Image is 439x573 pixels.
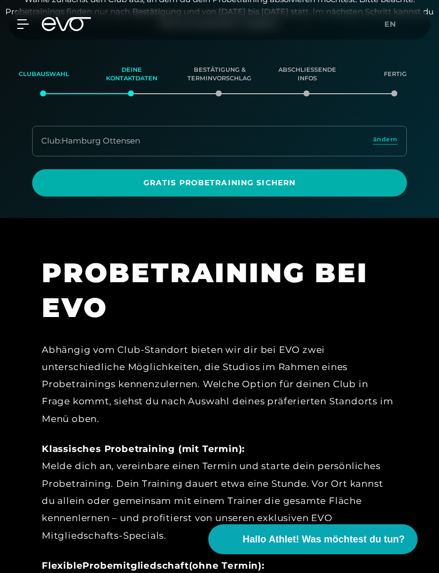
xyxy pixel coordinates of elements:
strong: Klassisches Probetraining (mit Termin): [42,443,245,454]
span: Gratis Probetraining sichern [45,177,394,189]
div: Clubauswahl [13,60,74,89]
strong: Flexible [42,560,82,571]
span: en [384,19,396,29]
a: ändern [373,135,398,147]
span: Hallo Athlet! Was möchtest du tun? [243,532,405,547]
strong: Probemitgliedschaft [82,560,188,571]
div: Abhängig vom Club-Standort bieten wir dir bei EVO zwei unterschiedliche Möglichkeiten, die Studio... [42,341,397,427]
div: Deine Kontaktdaten [101,60,162,89]
div: Fertig [365,60,426,89]
div: Abschließende Infos [277,60,338,89]
a: Gratis Probetraining sichern [32,169,407,197]
strong: (ohne Termin): [189,560,264,571]
div: Bestätigung & Terminvorschlag [189,60,250,89]
a: en [384,18,403,31]
button: Hallo Athlet! Was möchtest du tun? [208,524,418,554]
h1: PROBETRAINING BEI EVO [42,255,397,325]
div: Club : Hamburg Ottensen [41,135,140,147]
span: ändern [373,135,398,144]
div: Melde dich an, vereinbare einen Termin und starte dein persönliches Probetraining. Dein Training ... [42,440,397,544]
